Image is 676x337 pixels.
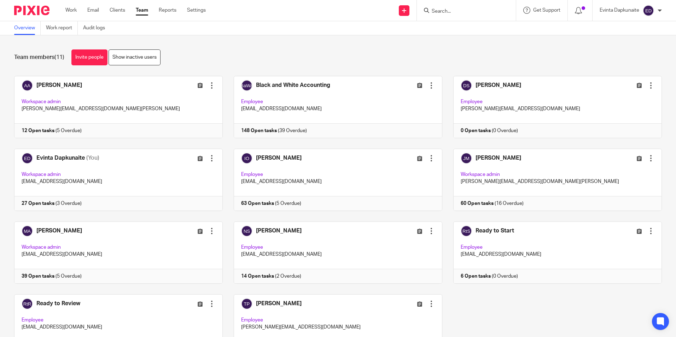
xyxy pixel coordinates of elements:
a: Email [87,7,99,14]
a: Show inactive users [109,49,161,65]
a: Clients [110,7,125,14]
span: (11) [54,54,64,60]
a: Overview [14,21,41,35]
h1: Team members [14,54,64,61]
a: Settings [187,7,206,14]
img: svg%3E [643,5,654,16]
img: Pixie [14,6,49,15]
a: Audit logs [83,21,110,35]
a: Team [136,7,148,14]
input: Search [431,8,495,15]
a: Invite people [71,49,107,65]
a: Reports [159,7,176,14]
p: Evinta Dapkunaite [600,7,639,14]
a: Work report [46,21,78,35]
a: Work [65,7,77,14]
span: Get Support [533,8,560,13]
